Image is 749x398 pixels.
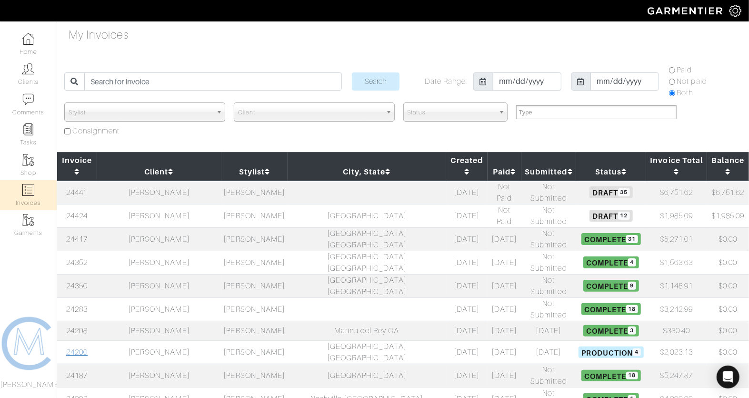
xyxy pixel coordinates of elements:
span: 18 [626,305,638,313]
a: 24283 [66,305,88,314]
a: 24441 [66,188,88,197]
td: Not Submitted [521,227,576,251]
td: $6,751.62 [646,181,707,204]
td: [PERSON_NAME] [221,340,288,364]
td: [PERSON_NAME] [97,274,221,297]
a: City, State [343,167,391,176]
td: [DATE] [521,321,576,340]
td: [GEOGRAPHIC_DATA] [GEOGRAPHIC_DATA] [288,227,446,251]
span: Complete [583,325,639,337]
a: Balance [712,156,744,176]
td: Not Paid [488,204,521,227]
img: orders-icon-0abe47150d42831381b5fb84f609e132dff9fe21cb692f30cb5eec754e2cba89.png [22,184,34,196]
td: Not Submitted [521,251,576,274]
span: 18 [626,372,638,380]
label: Paid [677,64,692,76]
h4: My Invoices [69,28,129,42]
td: Not Submitted [521,181,576,204]
span: Draft [589,210,633,221]
img: garmentier-logo-header-white-b43fb05a5012e4ada735d5af1a66efaba907eab6374d6393d1fbf88cb4ef424d.png [643,2,729,19]
td: [PERSON_NAME] [221,204,288,227]
span: 4 [628,258,636,266]
td: [PERSON_NAME] [97,251,221,274]
span: Complete [581,303,641,315]
span: Complete [581,370,641,381]
td: $0.00 [707,340,749,364]
img: garments-icon-b7da505a4dc4fd61783c78ac3ca0ef83fa9d6f193b1c9dc38574b1d14d53ca28.png [22,214,34,226]
td: [PERSON_NAME] [221,297,288,321]
td: [DATE] [488,297,521,321]
td: Marina del Rey CA [288,321,446,340]
td: $0.00 [707,321,749,340]
td: [DATE] [446,204,488,227]
td: $0.00 [707,274,749,297]
a: 24208 [66,327,88,335]
td: $0.00 [707,297,749,321]
td: Not Submitted [521,204,576,227]
a: 24424 [66,212,88,220]
td: [DATE] [488,251,521,274]
span: Complete [581,233,641,245]
label: Both [677,87,693,99]
td: $330.40 [646,321,707,340]
td: [DATE] [488,364,521,387]
td: [PERSON_NAME] [221,227,288,251]
td: $2,023.13 [646,340,707,364]
td: [DATE] [521,340,576,364]
img: gear-icon-white-bd11855cb880d31180b6d7d6211b90ccbf57a29d726f0c71d8c61bd08dd39cc2.png [729,5,741,17]
a: 24352 [66,258,88,267]
td: [DATE] [446,321,488,340]
a: Paid [493,167,516,176]
span: Production [579,347,644,358]
label: Not paid [677,76,707,87]
td: [PERSON_NAME] [97,297,221,321]
td: $5,271.01 [646,227,707,251]
td: [DATE] [488,227,521,251]
td: $1,148.91 [646,274,707,297]
a: Created [451,156,483,176]
td: [PERSON_NAME] [97,340,221,364]
img: reminder-icon-8004d30b9f0a5d33ae49ab947aed9ed385cf756f9e5892f1edd6e32f2345188e.png [22,123,34,135]
td: $3,242.99 [646,297,707,321]
a: Invoice Total [650,156,703,176]
div: Open Intercom Messenger [717,366,739,388]
img: clients-icon-6bae9207a08558b7cb47a8932f037763ab4055f8c8b6bfacd5dc20c3e0201464.png [22,63,34,75]
td: [PERSON_NAME] [97,204,221,227]
img: garments-icon-b7da505a4dc4fd61783c78ac3ca0ef83fa9d6f193b1c9dc38574b1d14d53ca28.png [22,154,34,166]
span: Status [408,103,495,122]
td: [DATE] [446,274,488,297]
td: [GEOGRAPHIC_DATA] [288,364,446,387]
span: 35 [618,188,630,196]
td: Not Submitted [521,297,576,321]
span: 31 [626,235,638,243]
td: $1,563.63 [646,251,707,274]
input: Search for Invoice [84,72,342,91]
td: [PERSON_NAME] [97,321,221,340]
td: [GEOGRAPHIC_DATA] [GEOGRAPHIC_DATA] [288,251,446,274]
td: [PERSON_NAME] [221,321,288,340]
a: Invoice [62,156,92,176]
span: 3 [628,327,636,335]
td: [DATE] [446,364,488,387]
label: Date Range: [425,76,468,87]
td: Not Submitted [521,364,576,387]
td: [PERSON_NAME] [97,364,221,387]
td: [PERSON_NAME] [221,181,288,204]
td: $6,751.62 [707,181,749,204]
a: Client [144,167,173,176]
td: [DATE] [446,297,488,321]
td: [GEOGRAPHIC_DATA] [GEOGRAPHIC_DATA] [288,274,446,297]
td: Not Paid [488,181,521,204]
td: $0.00 [707,251,749,274]
span: 12 [618,212,630,220]
td: Not Submitted [521,274,576,297]
td: [DATE] [446,227,488,251]
span: Complete [583,280,639,291]
td: [DATE] [488,321,521,340]
td: [DATE] [446,340,488,364]
span: Complete [583,256,639,268]
input: Search [352,72,399,91]
a: 24200 [66,348,88,357]
a: 24417 [66,235,88,244]
a: 24187 [66,371,88,380]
